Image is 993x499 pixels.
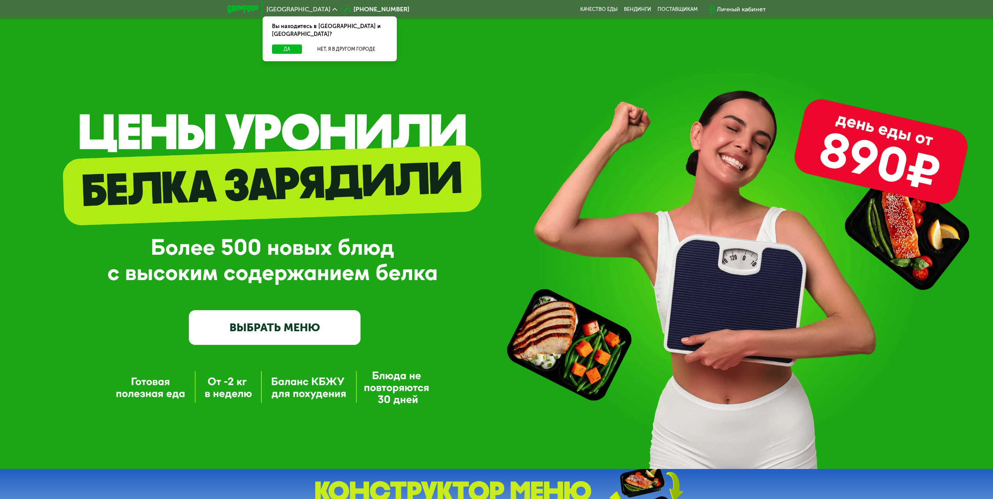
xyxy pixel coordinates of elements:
div: Вы находитесь в [GEOGRAPHIC_DATA] и [GEOGRAPHIC_DATA]? [263,16,397,44]
a: [PHONE_NUMBER] [341,5,409,14]
button: Да [272,44,302,54]
div: поставщикам [657,6,698,12]
span: [GEOGRAPHIC_DATA] [266,6,330,12]
button: Нет, я в другом городе [305,44,387,54]
a: Качество еды [580,6,618,12]
a: Вендинги [624,6,651,12]
a: ВЫБРАТЬ МЕНЮ [189,310,361,345]
div: Личный кабинет [717,5,766,14]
